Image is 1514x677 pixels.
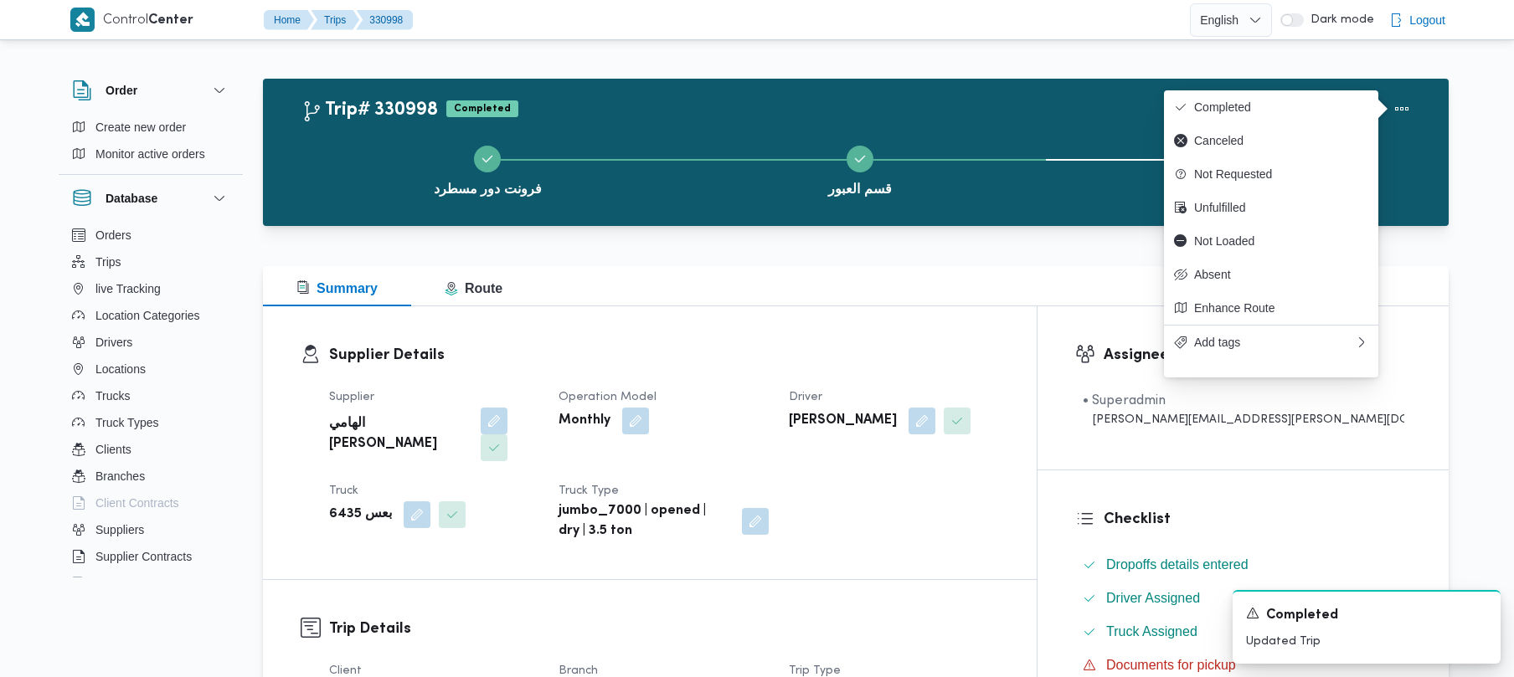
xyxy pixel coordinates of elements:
[95,305,200,326] span: Location Categories
[95,466,145,486] span: Branches
[1106,624,1197,639] span: Truck Assigned
[1104,508,1411,531] h3: Checklist
[789,665,841,676] span: Trip Type
[559,485,619,496] span: Truck Type
[1106,557,1249,572] span: Dropoffs details entered
[1194,301,1368,315] span: Enhance Route
[329,344,999,367] h3: Supplier Details
[95,413,158,433] span: Truck Types
[95,117,186,137] span: Create new order
[72,80,229,100] button: Order
[1106,655,1236,675] span: Documents for pickup
[65,249,236,275] button: Trips
[1076,618,1411,645] button: Truck Assigned
[356,10,413,30] button: 330998
[1164,325,1378,359] button: Add tags
[95,144,205,164] span: Monitor active orders
[264,10,314,30] button: Home
[311,10,359,30] button: Trips
[65,543,236,570] button: Supplier Contracts
[1164,157,1378,191] button: Not Requested
[65,222,236,249] button: Orders
[301,126,674,213] button: فرونت دور مسطرد
[95,332,132,352] span: Drivers
[95,252,121,272] span: Trips
[1083,391,1404,428] span: • Superadmin mohamed.nabil@illa.com.eg
[65,516,236,543] button: Suppliers
[65,302,236,329] button: Location Categories
[559,665,598,676] span: Branch
[301,100,438,121] h2: Trip# 330998
[1409,10,1445,30] span: Logout
[329,665,362,676] span: Client
[1164,90,1378,124] button: Completed
[296,281,378,295] span: Summary
[789,411,897,431] b: [PERSON_NAME]
[1385,92,1419,126] button: Actions
[329,618,999,640] h3: Trip Details
[1194,234,1368,248] span: Not Loaded
[1194,336,1355,349] span: Add tags
[674,126,1047,213] button: قسم العبور
[95,359,146,379] span: Locations
[1266,606,1338,626] span: Completed
[481,152,494,166] svg: Step 1 is complete
[1164,124,1378,157] button: Canceled
[106,188,157,208] h3: Database
[853,152,867,166] svg: Step 2 is complete
[65,329,236,356] button: Drivers
[329,485,358,496] span: Truck
[789,392,822,403] span: Driver
[95,493,179,513] span: Client Contracts
[1194,201,1368,214] span: Unfulfilled
[559,392,657,403] span: Operation Model
[95,279,161,299] span: live Tracking
[65,436,236,463] button: Clients
[72,188,229,208] button: Database
[434,179,542,199] span: فرونت دور مسطرد
[95,573,137,593] span: Devices
[1246,605,1487,626] div: Notification
[1194,268,1368,281] span: Absent
[106,80,137,100] h3: Order
[1106,588,1200,608] span: Driver Assigned
[559,501,729,541] b: jumbo_7000 | opened | dry | 3.5 ton
[148,14,193,27] b: Center
[329,505,392,525] b: بعس 6435
[65,463,236,490] button: Branches
[65,114,236,141] button: Create new order
[1083,411,1404,428] div: [PERSON_NAME][EMAIL_ADDRESS][PERSON_NAME][DOMAIN_NAME]
[1106,658,1236,672] span: Documents for pickup
[65,490,236,516] button: Client Contracts
[65,409,236,436] button: Truck Types
[1104,344,1411,367] h3: Assignees
[445,281,502,295] span: Route
[59,114,243,174] div: Order
[65,356,236,382] button: Locations
[95,520,144,540] span: Suppliers
[1383,3,1452,37] button: Logout
[329,414,469,454] b: الهامي [PERSON_NAME]
[59,222,243,584] div: Database
[1194,167,1368,181] span: Not Requested
[1076,551,1411,578] button: Dropoffs details entered
[1164,224,1378,258] button: Not Loaded
[1194,100,1368,114] span: Completed
[1046,126,1419,213] button: فرونت دور مسطرد
[1106,555,1249,575] span: Dropoffs details entered
[329,392,374,403] span: Supplier
[95,225,131,245] span: Orders
[1106,591,1200,605] span: Driver Assigned
[1164,258,1378,291] button: Absent
[95,546,192,567] span: Supplier Contracts
[95,439,131,459] span: Clients
[95,386,130,406] span: Trucks
[1246,633,1487,650] p: Updated Trip
[65,382,236,409] button: Trucks
[65,141,236,167] button: Monitor active orders
[1076,585,1411,612] button: Driver Assigned
[70,8,95,32] img: X8yXhbKr1z7QwAAAABJRU5ErkJggg==
[446,100,518,117] span: Completed
[559,411,610,431] b: Monthly
[65,275,236,302] button: live Tracking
